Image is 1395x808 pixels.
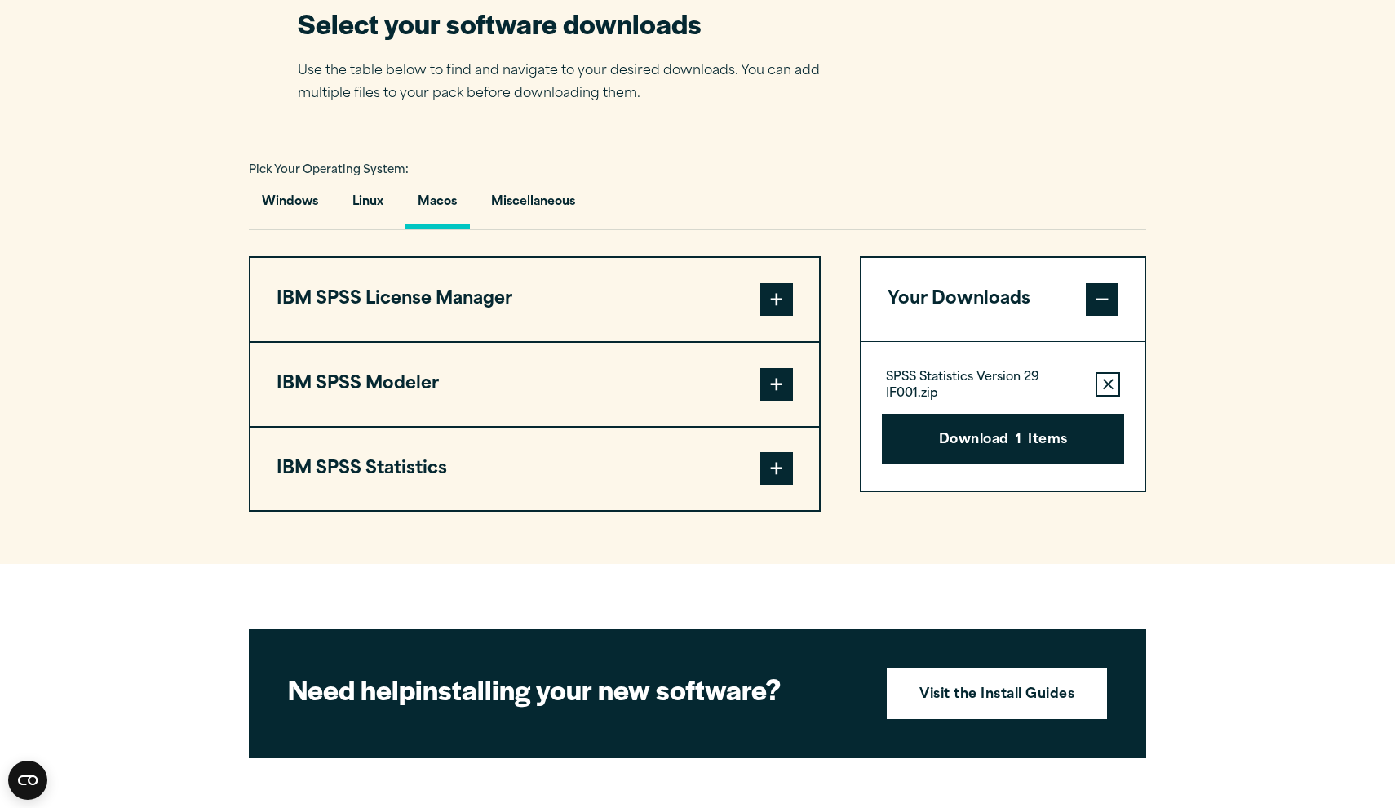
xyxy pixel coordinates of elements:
h2: Select your software downloads [298,5,844,42]
p: SPSS Statistics Version 29 IF001.zip [886,370,1083,402]
button: Macos [405,183,470,229]
span: 1 [1016,430,1021,451]
strong: Need help [288,669,415,708]
strong: Visit the Install Guides [919,685,1074,706]
button: Download1Items [882,414,1124,464]
div: Your Downloads [861,341,1145,491]
span: Pick Your Operating System: [249,165,409,175]
button: Linux [339,183,396,229]
a: Visit the Install Guides [887,668,1107,719]
button: Windows [249,183,331,229]
button: Open CMP widget [8,761,47,800]
button: IBM SPSS Statistics [250,428,819,511]
button: IBM SPSS Modeler [250,343,819,426]
button: IBM SPSS License Manager [250,258,819,341]
button: Your Downloads [861,258,1145,341]
p: Use the table below to find and navigate to your desired downloads. You can add multiple files to... [298,60,844,107]
h2: installing your new software? [288,671,859,708]
button: Miscellaneous [478,183,588,229]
